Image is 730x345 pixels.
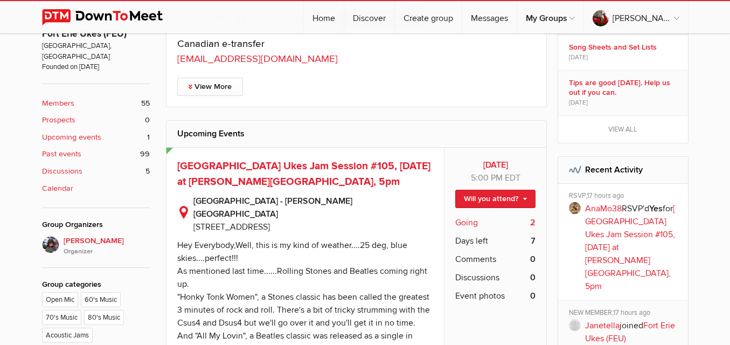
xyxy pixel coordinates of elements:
a: Janetella [585,320,620,331]
span: Comments [455,253,496,266]
a: Messages [462,1,517,33]
a: Past events 99 [42,148,150,160]
span: 1 [147,132,150,143]
span: Event photos [455,289,505,302]
a: View More [177,78,243,96]
a: AnaMo38 [585,203,622,214]
a: Upcoming events 1 [42,132,150,143]
b: 0 [530,289,536,302]
a: [GEOGRAPHIC_DATA] Ukes Jam Session #105, [DATE] at [PERSON_NAME][GEOGRAPHIC_DATA], 5pm [177,160,430,188]
h2: Recent Activity [569,157,677,183]
b: 0 [530,253,536,266]
b: Upcoming events [42,132,101,143]
span: America/New_York [505,172,520,183]
span: 0 [145,114,150,126]
span: Going [455,216,478,229]
b: Song Sheets and Set Lists [569,43,680,52]
a: Will you attend? [455,190,536,208]
div: NEW MEMBER, [569,308,680,319]
span: 5:00 PM [471,172,503,183]
span: 55 [141,98,150,109]
h2: Upcoming Events [177,121,536,147]
span: [STREET_ADDRESS] [193,222,270,232]
b: Prospects [42,114,75,126]
div: Group Organizers [42,219,150,231]
b: Yes [649,203,663,214]
span: Canadian e-transfer [177,38,265,50]
a: Discover [344,1,394,33]
a: View all [558,116,688,143]
span: Days left [455,234,488,247]
b: 7 [531,234,536,247]
a: Create group [395,1,462,33]
span: 17 hours ago [613,308,650,317]
span: [DATE] [569,98,588,108]
div: Group categories [42,279,150,291]
a: My Groups [517,1,583,33]
a: [PERSON_NAME] [584,1,688,33]
span: Discussions [455,271,499,284]
a: Discussions 5 [42,165,150,177]
p: joined [585,319,680,345]
i: Organizer [64,247,150,257]
a: Calendar [42,183,150,195]
a: Members 55 [42,98,150,109]
a: Song Sheets and Set Lists [DATE] [558,35,688,70]
b: [GEOGRAPHIC_DATA] - [PERSON_NAME][GEOGRAPHIC_DATA] [193,195,434,220]
span: 17 hours ago [587,191,624,200]
a: [GEOGRAPHIC_DATA] Ukes Jam Session #105, [DATE] at [PERSON_NAME][GEOGRAPHIC_DATA], 5pm [585,203,675,292]
b: [DATE] [455,158,536,171]
span: Founded on [DATE] [42,62,150,72]
b: 0 [530,271,536,284]
img: Elaine [42,236,59,253]
span: 5 [145,165,150,177]
b: Discussions [42,165,82,177]
span: [DATE] [569,53,588,63]
a: Fort Erie Ukes (FEU) [585,320,675,344]
span: 99 [140,148,150,160]
a: [PERSON_NAME]Organizer [42,236,150,257]
a: Tips are good [DATE]. Help us out if you can. [DATE] [558,71,688,115]
b: Past events [42,148,81,160]
a: [EMAIL_ADDRESS][DOMAIN_NAME] [177,53,338,65]
span: [PERSON_NAME] [64,235,150,257]
b: Tips are good [DATE]. Help us out if you can. [569,78,680,98]
span: [GEOGRAPHIC_DATA], [GEOGRAPHIC_DATA] [42,41,150,62]
b: Calendar [42,183,73,195]
div: RSVP, [569,191,680,202]
img: DownToMeet [42,9,179,25]
b: 2 [530,216,536,229]
a: Home [304,1,344,33]
b: Members [42,98,74,109]
a: Prospects 0 [42,114,150,126]
p: RSVP'd for [585,202,680,293]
